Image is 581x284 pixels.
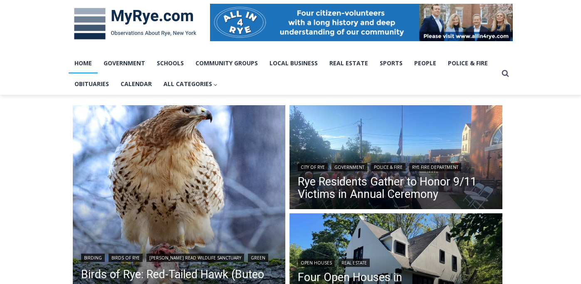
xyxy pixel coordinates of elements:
[69,2,202,45] img: MyRye.com
[210,0,393,81] div: "[PERSON_NAME] and I covered the [DATE] Parade, which was a really eye opening experience as I ha...
[0,83,124,104] a: [PERSON_NAME] Read Sanctuary Fall Fest: [DATE]
[146,254,244,262] a: [PERSON_NAME] Read Wildlife Sanctuary
[371,163,405,171] a: Police & Fire
[87,70,91,79] div: 2
[408,53,442,74] a: People
[69,53,98,74] a: Home
[115,74,158,94] a: Calendar
[218,83,386,101] span: Intern @ [DOMAIN_NAME]
[69,74,115,94] a: Obituaries
[87,25,120,68] div: Birds of Prey: Falcon and hawk demos
[210,4,513,41] img: All in for Rye
[289,105,502,212] img: (PHOTO: The City of Rye's annual September 11th Commemoration Ceremony on Thursday, September 11,...
[298,161,494,171] div: | | |
[409,163,461,171] a: Rye Fire Department
[289,105,502,212] a: Read More Rye Residents Gather to Honor 9/11 Victims in Annual Ceremony
[81,252,277,262] div: | | |
[7,84,111,103] h4: [PERSON_NAME] Read Sanctuary Fall Fest: [DATE]
[0,84,84,104] a: Open Tues. - Sun. [PHONE_NUMBER]
[98,53,151,74] a: Government
[190,53,264,74] a: Community Groups
[339,259,370,267] a: Real Estate
[498,66,513,81] button: View Search Form
[331,163,367,171] a: Government
[86,52,122,99] div: "the precise, almost orchestrated movements of cutting and assembling sushi and [PERSON_NAME] mak...
[151,53,190,74] a: Schools
[93,70,95,79] div: /
[158,74,224,94] button: Child menu of All Categories
[109,254,143,262] a: Birds of Rye
[298,163,328,171] a: City of Rye
[81,254,105,262] a: Birding
[248,254,268,262] a: Green
[298,257,494,267] div: |
[2,86,82,117] span: Open Tues. - Sun. [PHONE_NUMBER]
[264,53,324,74] a: Local Business
[69,53,498,95] nav: Primary Navigation
[324,53,374,74] a: Real Estate
[298,175,494,200] a: Rye Residents Gather to Honor 9/11 Victims in Annual Ceremony
[442,53,494,74] a: Police & Fire
[200,81,403,104] a: Intern @ [DOMAIN_NAME]
[374,53,408,74] a: Sports
[97,70,101,79] div: 6
[298,259,335,267] a: Open Houses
